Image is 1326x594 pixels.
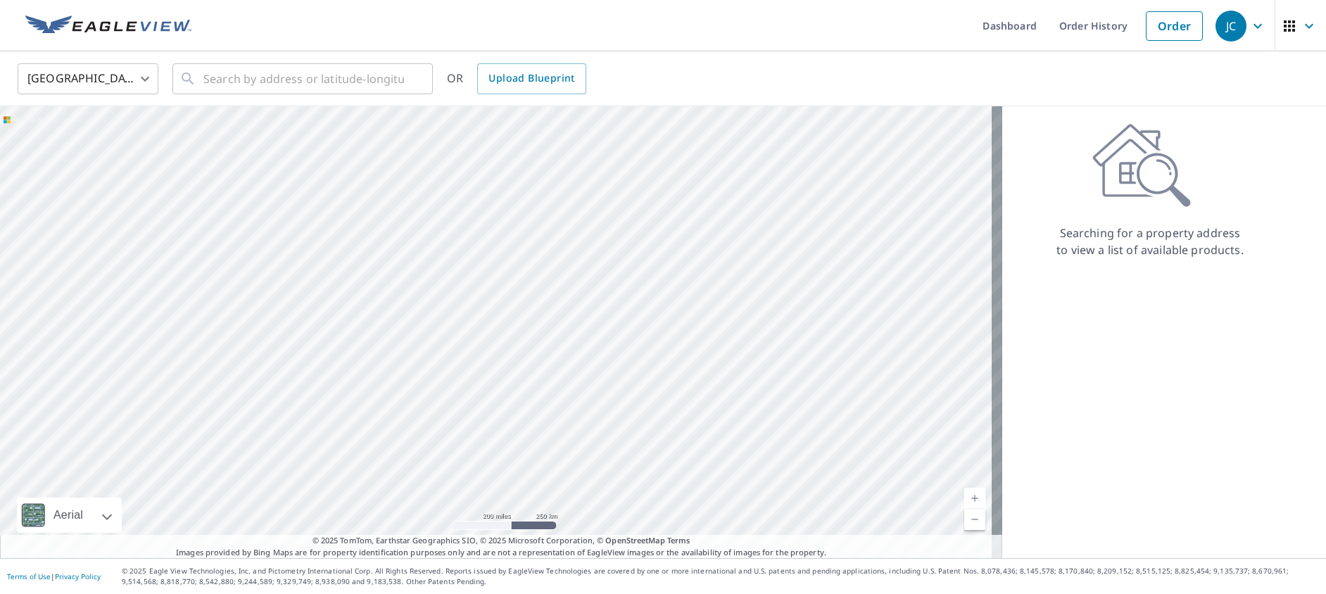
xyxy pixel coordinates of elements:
[477,63,586,94] a: Upload Blueprint
[7,572,101,581] p: |
[49,498,87,533] div: Aerial
[447,63,586,94] div: OR
[488,70,574,87] span: Upload Blueprint
[55,571,101,581] a: Privacy Policy
[964,488,985,509] a: Current Level 5, Zoom In
[1146,11,1203,41] a: Order
[605,535,664,545] a: OpenStreetMap
[25,15,191,37] img: EV Logo
[122,566,1319,587] p: © 2025 Eagle View Technologies, Inc. and Pictometry International Corp. All Rights Reserved. Repo...
[1056,225,1244,258] p: Searching for a property address to view a list of available products.
[18,59,158,99] div: [GEOGRAPHIC_DATA]
[312,535,690,547] span: © 2025 TomTom, Earthstar Geographics SIO, © 2025 Microsoft Corporation, ©
[964,509,985,530] a: Current Level 5, Zoom Out
[1215,11,1246,42] div: JC
[7,571,51,581] a: Terms of Use
[17,498,122,533] div: Aerial
[667,535,690,545] a: Terms
[203,59,404,99] input: Search by address or latitude-longitude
